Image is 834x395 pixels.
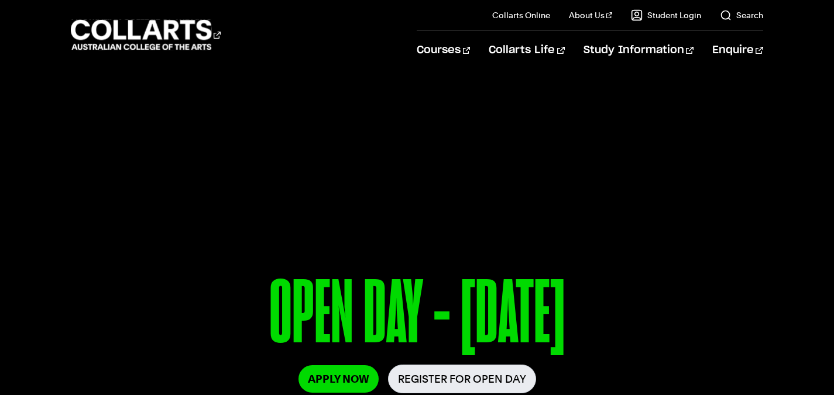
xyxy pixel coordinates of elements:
[388,365,536,393] a: Register for Open Day
[489,31,564,70] a: Collarts Life
[492,9,550,21] a: Collarts Online
[631,9,701,21] a: Student Login
[71,18,221,51] div: Go to homepage
[584,31,694,70] a: Study Information
[71,268,763,365] p: OPEN DAY - [DATE]
[569,9,612,21] a: About Us
[712,31,763,70] a: Enquire
[298,365,379,393] a: Apply Now
[720,9,763,21] a: Search
[417,31,470,70] a: Courses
